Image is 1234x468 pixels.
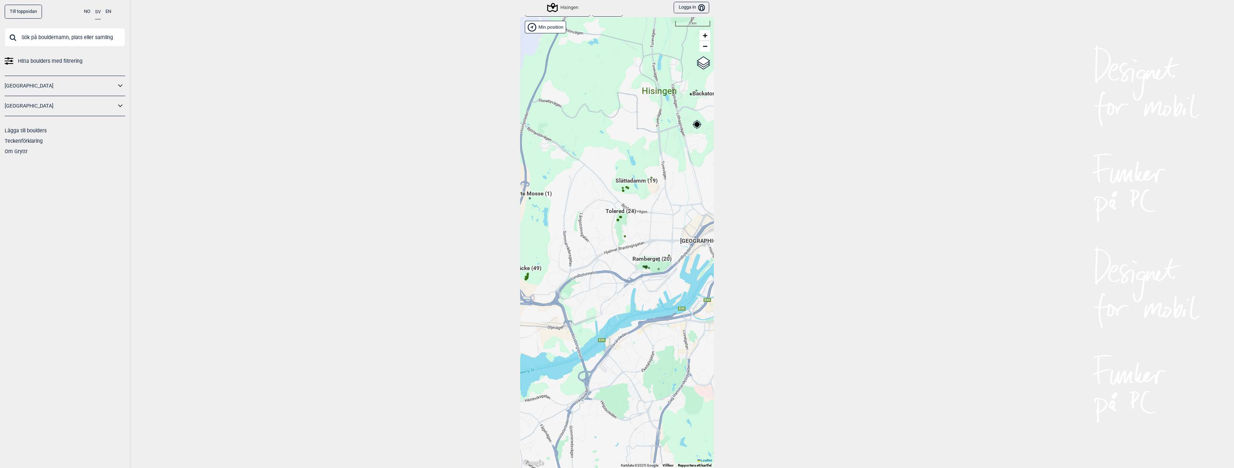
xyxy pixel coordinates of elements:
[606,207,636,221] span: Tolered (24)
[5,138,43,144] a: Teckenförklaring
[5,81,116,91] a: [GEOGRAPHIC_DATA]
[513,264,541,278] span: Bräcke (49)
[697,55,710,71] a: Layers
[692,90,766,103] span: Backatorp (under arbete) (12)
[5,56,125,66] a: Hitta boulders med filtrering
[105,5,111,19] button: EN
[522,459,546,468] img: Google
[703,42,707,51] span: −
[5,28,125,47] input: Sök på bouldernamn, plats eller samling
[5,101,116,111] a: [GEOGRAPHIC_DATA]
[657,77,661,82] div: Hisingen
[616,177,658,190] span: Slättadamm (19)
[621,463,658,467] span: Kartdata ©2025 Google
[663,463,674,467] a: Villkor (öppnas i en ny flik)
[703,31,707,40] span: +
[522,459,546,468] a: Öppna detta område i Google Maps (i ett nytt fönster)
[705,230,709,235] div: [GEOGRAPHIC_DATA]
[675,21,710,27] div: 1 km
[650,264,654,269] div: Ramberget (20)
[84,5,90,19] button: NO
[618,217,623,221] div: Tolered (24)
[697,458,712,462] a: Leaflet
[632,255,672,269] span: Ramberget (20)
[509,190,552,203] span: Svarte Mosse (1)
[5,148,28,154] a: Om Gryttr
[95,5,101,19] button: SV
[525,274,529,278] div: Bräcke (49)
[678,463,712,467] a: Rapportera ett kartfel
[5,5,42,19] a: Till toppsidan
[634,186,639,190] div: Slättadamm (19)
[700,30,710,41] a: Zoom in
[528,199,532,203] div: Svarte Mosse (1)
[548,3,578,12] div: Hisingen
[5,128,47,133] a: Lägga till boulders
[525,21,566,33] div: Vis min position
[700,41,710,52] a: Zoom out
[674,2,709,14] button: Logga in
[18,56,83,66] span: Hitta boulders med filtrering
